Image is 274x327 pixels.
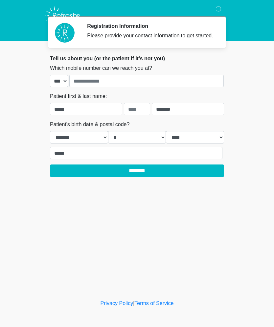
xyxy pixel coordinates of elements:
a: Privacy Policy [101,300,133,306]
a: | [133,300,134,306]
label: Patient first & last name: [50,92,107,100]
div: Please provide your contact information to get started. [87,32,214,40]
label: Which mobile number can we reach you at? [50,64,152,72]
h2: Tell us about you (or the patient if it's not you) [50,55,224,62]
img: Agent Avatar [55,23,75,43]
label: Patient's birth date & postal code? [50,121,129,128]
img: Refresh RX Logo [43,5,83,27]
a: Terms of Service [134,300,173,306]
